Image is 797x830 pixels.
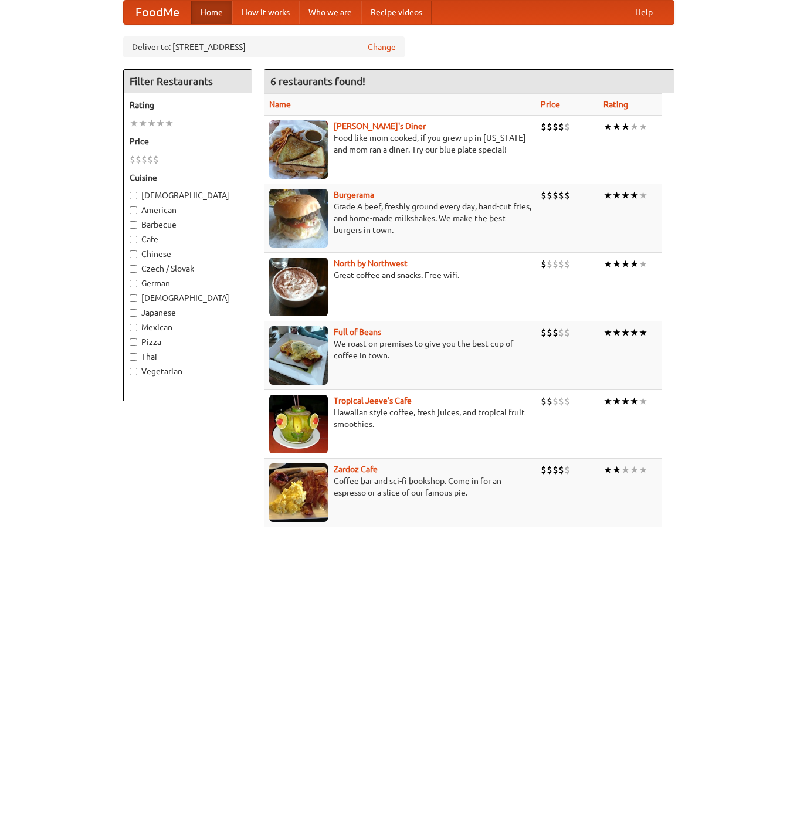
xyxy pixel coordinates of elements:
[130,294,137,302] input: [DEMOGRAPHIC_DATA]
[626,1,662,24] a: Help
[130,321,246,333] label: Mexican
[547,120,552,133] li: $
[130,351,246,363] label: Thai
[552,258,558,270] li: $
[603,189,612,202] li: ★
[603,326,612,339] li: ★
[630,258,639,270] li: ★
[564,120,570,133] li: $
[147,153,153,166] li: $
[621,189,630,202] li: ★
[612,258,621,270] li: ★
[130,280,137,287] input: German
[552,463,558,476] li: $
[603,258,612,270] li: ★
[552,120,558,133] li: $
[630,463,639,476] li: ★
[334,327,381,337] a: Full of Beans
[621,395,630,408] li: ★
[269,258,328,316] img: north.jpg
[612,189,621,202] li: ★
[130,336,246,348] label: Pizza
[269,189,328,248] img: burgerama.jpg
[130,365,246,377] label: Vegetarian
[558,395,564,408] li: $
[564,258,570,270] li: $
[630,395,639,408] li: ★
[541,395,547,408] li: $
[124,1,191,24] a: FoodMe
[639,258,647,270] li: ★
[603,100,628,109] a: Rating
[130,135,246,147] h5: Price
[541,120,547,133] li: $
[552,326,558,339] li: $
[368,41,396,53] a: Change
[123,36,405,57] div: Deliver to: [STREET_ADDRESS]
[334,190,374,199] a: Burgerama
[361,1,432,24] a: Recipe videos
[558,258,564,270] li: $
[541,189,547,202] li: $
[547,326,552,339] li: $
[130,368,137,375] input: Vegetarian
[639,326,647,339] li: ★
[141,153,147,166] li: $
[547,189,552,202] li: $
[130,172,246,184] h5: Cuisine
[130,192,137,199] input: [DEMOGRAPHIC_DATA]
[269,463,328,522] img: zardoz.jpg
[156,117,165,130] li: ★
[621,120,630,133] li: ★
[130,324,137,331] input: Mexican
[147,117,156,130] li: ★
[552,395,558,408] li: $
[334,465,378,474] a: Zardoz Cafe
[547,395,552,408] li: $
[547,463,552,476] li: $
[621,258,630,270] li: ★
[269,201,531,236] p: Grade A beef, freshly ground every day, hand-cut fries, and home-made milkshakes. We make the bes...
[130,153,135,166] li: $
[130,206,137,214] input: American
[130,236,137,243] input: Cafe
[564,189,570,202] li: $
[124,70,252,93] h4: Filter Restaurants
[130,219,246,231] label: Barbecue
[135,153,141,166] li: $
[130,248,246,260] label: Chinese
[541,258,547,270] li: $
[639,120,647,133] li: ★
[558,189,564,202] li: $
[130,353,137,361] input: Thai
[630,120,639,133] li: ★
[541,463,547,476] li: $
[603,120,612,133] li: ★
[612,326,621,339] li: ★
[541,326,547,339] li: $
[334,396,412,405] b: Tropical Jeeve's Cafe
[612,463,621,476] li: ★
[130,265,137,273] input: Czech / Slovak
[269,406,531,430] p: Hawaiian style coffee, fresh juices, and tropical fruit smoothies.
[130,250,137,258] input: Chinese
[630,189,639,202] li: ★
[130,263,246,275] label: Czech / Slovak
[269,269,531,281] p: Great coffee and snacks. Free wifi.
[558,120,564,133] li: $
[269,475,531,499] p: Coffee bar and sci-fi bookshop. Come in for an espresso or a slice of our famous pie.
[621,326,630,339] li: ★
[552,189,558,202] li: $
[269,326,328,385] img: beans.jpg
[334,121,426,131] a: [PERSON_NAME]'s Diner
[639,463,647,476] li: ★
[612,120,621,133] li: ★
[130,233,246,245] label: Cafe
[270,76,365,87] ng-pluralize: 6 restaurants found!
[130,292,246,304] label: [DEMOGRAPHIC_DATA]
[603,395,612,408] li: ★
